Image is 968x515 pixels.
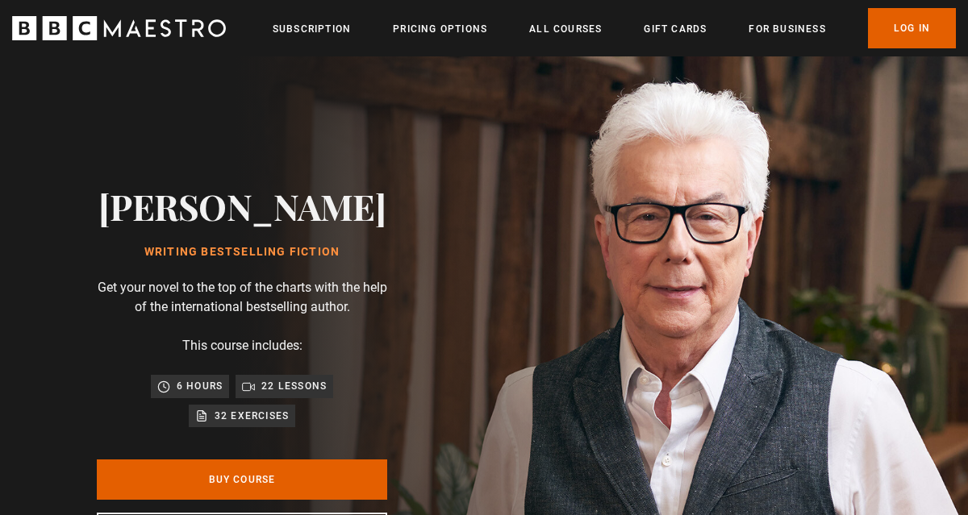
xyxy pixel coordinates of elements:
[98,246,386,259] h1: Writing Bestselling Fiction
[749,21,825,37] a: For business
[644,21,707,37] a: Gift Cards
[215,408,289,424] p: 32 exercises
[182,336,302,355] p: This course includes:
[529,21,602,37] a: All Courses
[261,378,327,394] p: 22 lessons
[393,21,487,37] a: Pricing Options
[12,16,226,40] svg: BBC Maestro
[177,378,223,394] p: 6 hours
[868,8,956,48] a: Log In
[98,185,386,226] h2: [PERSON_NAME]
[97,278,387,317] p: Get your novel to the top of the charts with the help of the international bestselling author.
[273,21,351,37] a: Subscription
[273,8,956,48] nav: Primary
